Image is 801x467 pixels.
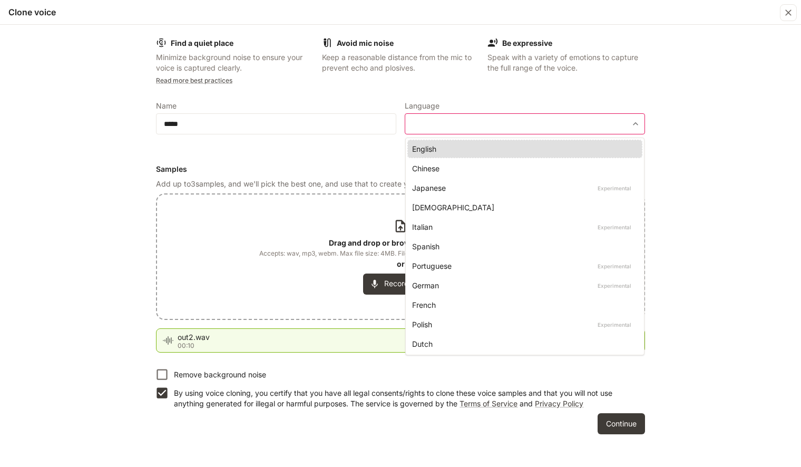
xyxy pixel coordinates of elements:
[595,222,633,232] p: Experimental
[412,221,633,232] div: Italian
[412,163,633,174] div: Chinese
[595,261,633,271] p: Experimental
[412,280,633,291] div: German
[595,320,633,329] p: Experimental
[595,281,633,290] p: Experimental
[412,299,633,310] div: French
[412,260,633,271] div: Portuguese
[412,241,633,252] div: Spanish
[412,319,633,330] div: Polish
[412,202,633,213] div: [DEMOGRAPHIC_DATA]
[412,182,633,193] div: Japanese
[412,338,633,349] div: Dutch
[595,183,633,193] p: Experimental
[412,143,633,154] div: English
